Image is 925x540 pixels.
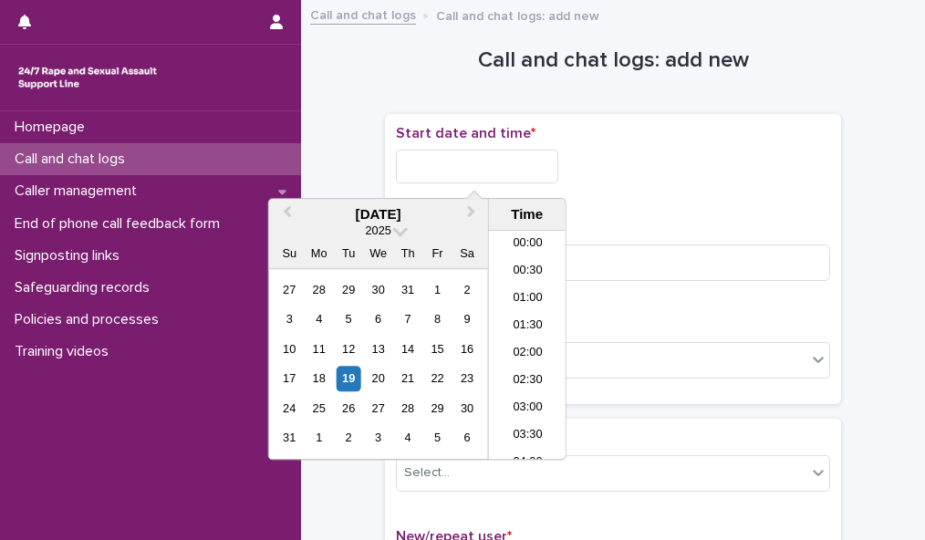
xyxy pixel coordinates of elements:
div: Choose Monday, September 1st, 2025 [307,426,331,451]
div: Choose Tuesday, September 2nd, 2025 [337,426,361,451]
p: Call and chat logs: add new [436,5,599,25]
div: Choose Wednesday, July 30th, 2025 [366,277,390,302]
div: Choose Monday, August 25th, 2025 [307,396,331,421]
div: Choose Saturday, September 6th, 2025 [454,426,479,451]
button: Previous Month [271,201,300,230]
div: Choose Sunday, August 10th, 2025 [277,337,302,361]
div: Choose Sunday, August 24th, 2025 [277,396,302,421]
div: Mo [307,241,331,265]
div: Choose Wednesday, August 6th, 2025 [366,307,390,332]
li: 04:00 [489,450,566,477]
div: Choose Tuesday, August 26th, 2025 [337,396,361,421]
div: Tu [337,241,361,265]
div: Choose Thursday, September 4th, 2025 [396,426,421,451]
li: 03:30 [489,422,566,450]
div: Choose Saturday, August 23rd, 2025 [454,367,479,391]
div: Su [277,241,302,265]
li: 02:00 [489,340,566,368]
div: Choose Saturday, August 16th, 2025 [454,337,479,361]
li: 02:30 [489,368,566,395]
p: Signposting links [7,247,134,265]
p: Call and chat logs [7,151,140,168]
h1: Call and chat logs: add new [385,47,841,74]
p: End of phone call feedback form [7,215,234,233]
div: Choose Monday, August 4th, 2025 [307,307,331,332]
p: Homepage [7,119,99,136]
div: Choose Friday, August 8th, 2025 [425,307,450,332]
div: Choose Wednesday, August 13th, 2025 [366,337,390,361]
div: Choose Monday, August 18th, 2025 [307,367,331,391]
span: 2025 [365,223,390,237]
div: Choose Sunday, August 17th, 2025 [277,367,302,391]
div: month 2025-08 [275,275,482,453]
div: Choose Tuesday, August 19th, 2025 [337,367,361,391]
div: Choose Wednesday, August 27th, 2025 [366,396,390,421]
div: Choose Tuesday, August 12th, 2025 [337,337,361,361]
div: Choose Thursday, August 28th, 2025 [396,396,421,421]
div: Choose Sunday, August 3rd, 2025 [277,307,302,332]
div: Choose Friday, September 5th, 2025 [425,426,450,451]
div: Th [396,241,421,265]
li: 00:00 [489,231,566,258]
div: Choose Sunday, July 27th, 2025 [277,277,302,302]
li: 01:00 [489,286,566,313]
div: Choose Thursday, August 21st, 2025 [396,367,421,391]
div: Choose Saturday, August 2nd, 2025 [454,277,479,302]
p: Caller management [7,182,151,200]
img: rhQMoQhaT3yELyF149Cw [15,59,161,96]
li: 03:00 [489,395,566,422]
span: Start date and time [396,126,535,140]
div: Choose Friday, August 22nd, 2025 [425,367,450,391]
div: Select... [404,463,450,483]
div: [DATE] [269,206,488,223]
div: Choose Friday, August 15th, 2025 [425,337,450,361]
div: Fr [425,241,450,265]
div: Sa [454,241,479,265]
p: Training videos [7,343,123,360]
div: Choose Saturday, August 9th, 2025 [454,307,479,332]
p: Safeguarding records [7,279,164,296]
div: Choose Friday, August 29th, 2025 [425,396,450,421]
div: Choose Saturday, August 30th, 2025 [454,396,479,421]
div: Choose Wednesday, August 20th, 2025 [366,367,390,391]
div: Time [494,206,561,223]
li: 00:30 [489,258,566,286]
div: Choose Thursday, July 31st, 2025 [396,277,421,302]
div: Choose Thursday, August 7th, 2025 [396,307,421,332]
div: Choose Tuesday, August 5th, 2025 [337,307,361,332]
div: Choose Monday, August 11th, 2025 [307,337,331,361]
div: We [366,241,390,265]
div: Choose Sunday, August 31st, 2025 [277,426,302,451]
div: Choose Wednesday, September 3rd, 2025 [366,426,390,451]
button: Next Month [459,201,488,230]
div: Choose Friday, August 1st, 2025 [425,277,450,302]
a: Call and chat logs [310,4,416,25]
div: Choose Thursday, August 14th, 2025 [396,337,421,361]
div: Choose Tuesday, July 29th, 2025 [337,277,361,302]
div: Choose Monday, July 28th, 2025 [307,277,331,302]
li: 01:30 [489,313,566,340]
p: Policies and processes [7,311,173,328]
